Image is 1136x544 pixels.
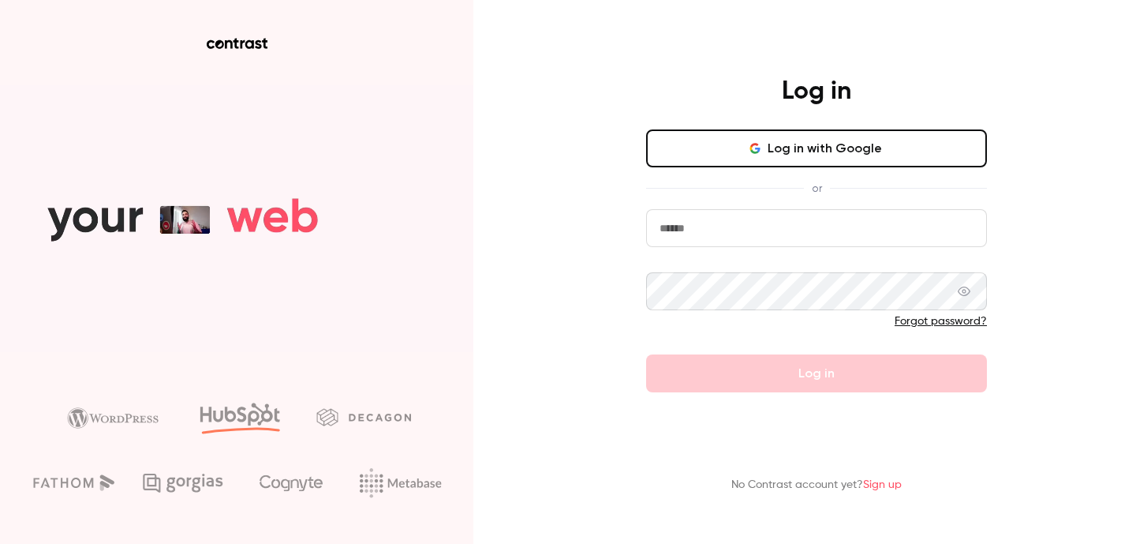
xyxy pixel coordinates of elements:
[782,76,851,107] h4: Log in
[646,129,987,167] button: Log in with Google
[804,180,830,197] span: or
[316,408,411,426] img: decagon
[731,477,902,493] p: No Contrast account yet?
[895,316,987,327] a: Forgot password?
[863,479,902,490] a: Sign up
